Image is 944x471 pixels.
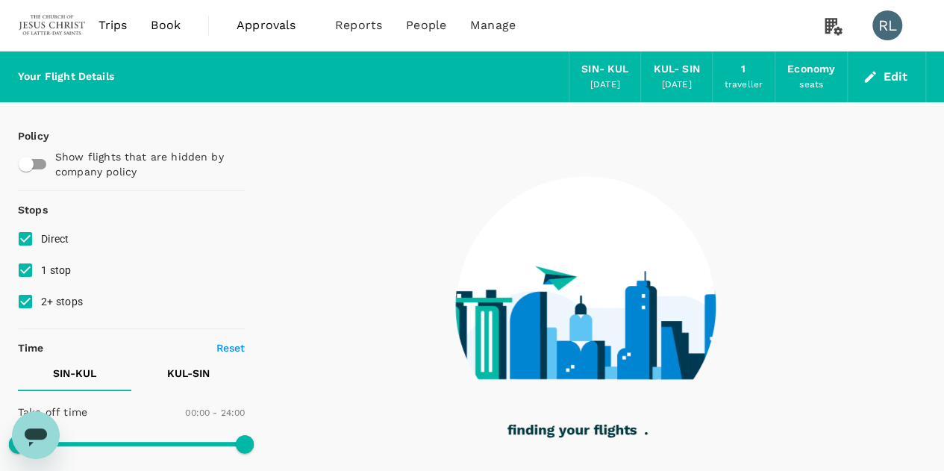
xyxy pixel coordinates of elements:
span: People [406,16,446,34]
div: KUL - SIN [653,61,699,78]
div: traveller [725,78,763,93]
span: Book [151,16,181,34]
img: The Malaysian Church of Jesus Christ of Latter-day Saints [18,9,87,42]
div: Your Flight Details [18,69,114,85]
p: KUL - SIN [167,366,210,381]
div: RL [872,10,902,40]
p: SIN - KUL [53,366,96,381]
span: 00:00 - 24:00 [185,408,245,418]
g: finding your flights [507,425,637,438]
iframe: Button to launch messaging window [12,411,60,459]
div: Economy [787,61,835,78]
p: Policy [18,128,31,143]
span: Trips [99,16,128,34]
span: 2+ stops [41,296,83,308]
p: Take off time [18,405,87,419]
strong: Stops [18,204,48,216]
span: Approvals [237,16,311,34]
p: Show flights that are hidden by company policy [55,149,235,179]
span: Direct [41,233,69,245]
p: Reset [216,340,246,355]
div: 1 [741,61,745,78]
div: SIN - KUL [581,61,628,78]
g: . [645,432,648,434]
span: Reports [335,16,382,34]
button: Edit [860,65,913,89]
span: Manage [470,16,516,34]
p: Time [18,340,44,355]
div: [DATE] [590,78,620,93]
div: seats [799,78,823,93]
div: [DATE] [662,78,692,93]
span: 1 stop [41,264,72,276]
